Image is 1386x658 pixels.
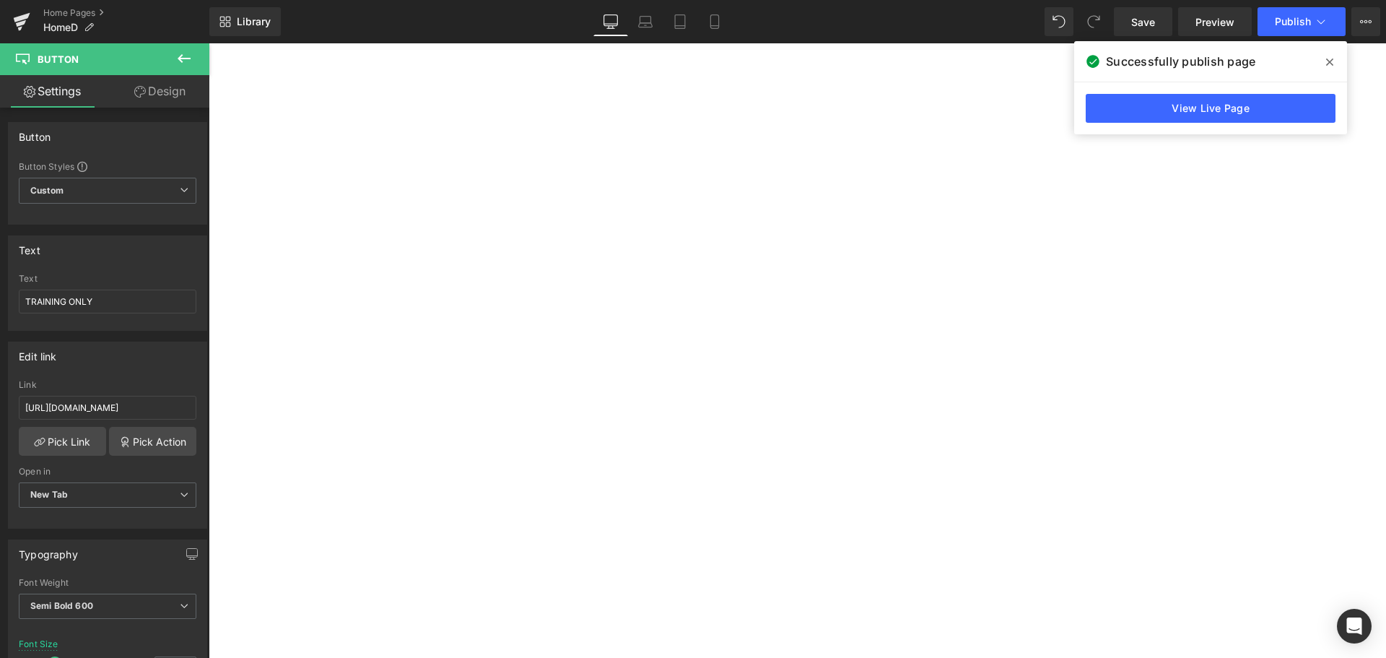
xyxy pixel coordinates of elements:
div: Font Size [19,639,58,649]
a: View Live Page [1086,94,1335,123]
a: Home Pages [43,7,209,19]
input: https://your-shop.myshopify.com [19,396,196,420]
span: Preview [1195,14,1234,30]
a: Pick Action [109,427,196,456]
span: Library [237,15,271,28]
span: Publish [1275,16,1311,27]
button: Redo [1079,7,1108,36]
div: Edit link [19,342,57,363]
div: Typography [19,540,78,560]
b: Semi Bold 600 [30,600,93,611]
div: Text [19,274,196,284]
a: Preview [1178,7,1252,36]
div: Button Styles [19,160,196,172]
a: Pick Link [19,427,106,456]
div: Button [19,123,51,143]
div: Link [19,380,196,390]
button: More [1351,7,1380,36]
a: Design [108,75,212,108]
span: Button [38,53,79,65]
span: Successfully publish page [1106,53,1255,70]
b: Custom [30,185,64,197]
div: Open in [19,467,196,477]
a: Mobile [697,7,732,36]
span: HomeD [43,22,78,33]
div: Font Weight [19,578,196,588]
div: Open Intercom Messenger [1337,609,1372,644]
div: Text [19,236,40,256]
a: Tablet [663,7,697,36]
a: New Library [209,7,281,36]
a: Desktop [593,7,628,36]
a: Laptop [628,7,663,36]
button: Publish [1258,7,1346,36]
b: New Tab [30,489,68,500]
button: Undo [1045,7,1073,36]
span: Save [1131,14,1155,30]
